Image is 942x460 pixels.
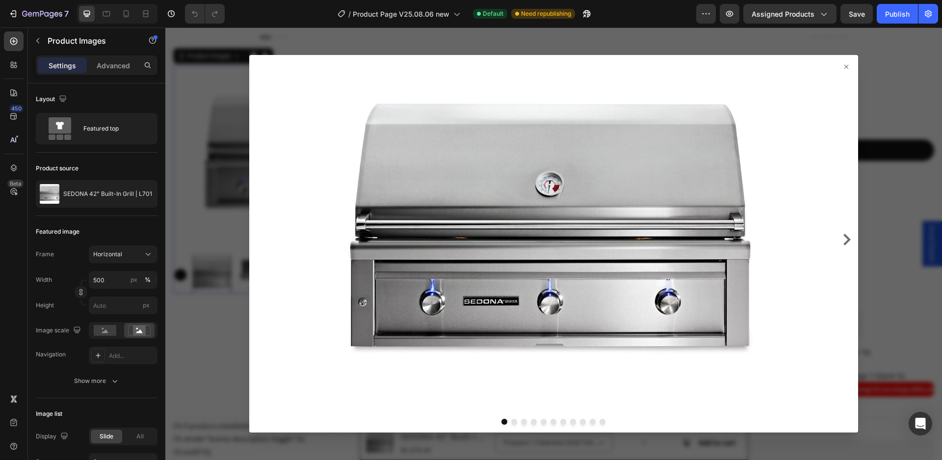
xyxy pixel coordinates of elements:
[4,4,73,24] button: 7
[48,35,131,47] p: Product Images
[353,9,449,19] span: Product Page V25.08.06 new
[348,9,351,19] span: /
[356,391,362,397] button: Dot
[89,297,157,314] input: px
[64,8,69,20] p: 7
[909,412,932,435] div: Open Intercom Messenger
[36,301,54,310] label: Height
[36,250,54,259] label: Frame
[415,391,420,397] button: Dot
[849,10,865,18] span: Save
[136,432,144,441] span: All
[74,376,120,386] div: Show more
[752,9,814,19] span: Assigned Products
[885,9,910,19] div: Publish
[63,190,152,197] p: SEDONA 42" Built-In Grill | L701
[36,275,52,284] label: Width
[165,27,942,460] iframe: Design area
[521,9,571,18] span: Need republishing
[36,409,62,418] div: Image list
[83,117,143,140] div: Featured top
[405,391,411,397] button: Dot
[49,60,76,71] p: Settings
[100,432,113,441] span: Slide
[128,274,140,286] button: %
[89,245,157,263] button: Horizontal
[36,350,66,359] div: Navigation
[366,391,371,397] button: Dot
[483,9,503,18] span: Default
[36,164,78,173] div: Product source
[7,180,24,188] div: Beta
[36,430,70,443] div: Display
[36,324,83,337] div: Image scale
[109,352,155,360] div: Add...
[346,391,352,397] button: Dot
[40,184,59,204] img: product feature img
[434,391,440,397] button: Dot
[97,60,130,71] p: Advanced
[840,4,873,24] button: Save
[336,391,342,397] button: Dot
[743,4,837,24] button: Assigned Products
[877,4,918,24] button: Publish
[142,274,154,286] button: px
[131,275,137,284] div: px
[185,4,225,24] div: Undo/Redo
[143,301,150,309] span: px
[36,227,79,236] div: Featured image
[9,105,24,112] div: 450
[93,250,122,259] span: Horizontal
[145,275,151,284] div: %
[395,391,401,397] button: Dot
[89,271,157,289] input: px%
[36,93,69,106] div: Layout
[375,391,381,397] button: Dot
[424,391,430,397] button: Dot
[676,206,687,218] button: Carousel Next Arrow
[385,391,391,397] button: Dot
[36,372,157,390] button: Show more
